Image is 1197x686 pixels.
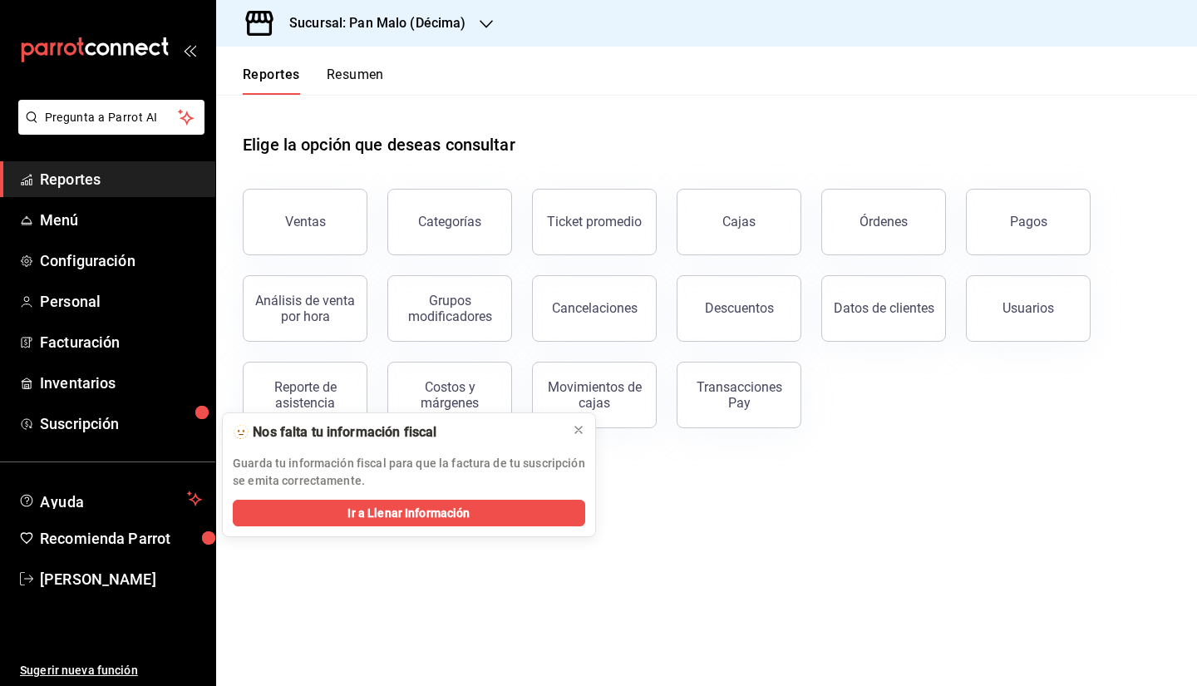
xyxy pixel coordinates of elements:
[233,455,585,490] p: Guarda tu información fiscal para que la factura de tu suscripción se emita correctamente.
[243,189,367,255] button: Ventas
[834,300,934,316] div: Datos de clientes
[677,275,801,342] button: Descuentos
[183,43,196,57] button: open_drawer_menu
[677,362,801,428] button: Transacciones Pay
[722,212,756,232] div: Cajas
[233,500,585,526] button: Ir a Llenar Información
[347,505,470,522] span: Ir a Llenar Información
[387,362,512,428] button: Costos y márgenes
[40,527,202,550] span: Recomienda Parrot
[40,331,202,353] span: Facturación
[40,372,202,394] span: Inventarios
[276,13,466,33] h3: Sucursal: Pan Malo (Décima)
[552,300,638,316] div: Cancelaciones
[40,412,202,435] span: Suscripción
[40,489,180,509] span: Ayuda
[20,662,202,679] span: Sugerir nueva función
[285,214,326,229] div: Ventas
[243,362,367,428] button: Reporte de asistencia
[677,189,801,255] a: Cajas
[243,67,384,95] div: navigation tabs
[532,362,657,428] button: Movimientos de cajas
[1010,214,1047,229] div: Pagos
[40,249,202,272] span: Configuración
[705,300,774,316] div: Descuentos
[243,275,367,342] button: Análisis de venta por hora
[966,275,1091,342] button: Usuarios
[532,189,657,255] button: Ticket promedio
[547,214,642,229] div: Ticket promedio
[254,379,357,411] div: Reporte de asistencia
[387,189,512,255] button: Categorías
[532,275,657,342] button: Cancelaciones
[243,67,300,95] button: Reportes
[40,568,202,590] span: [PERSON_NAME]
[1002,300,1054,316] div: Usuarios
[860,214,908,229] div: Órdenes
[18,100,204,135] button: Pregunta a Parrot AI
[821,189,946,255] button: Órdenes
[243,132,515,157] h1: Elige la opción que deseas consultar
[40,168,202,190] span: Reportes
[40,290,202,313] span: Personal
[45,109,179,126] span: Pregunta a Parrot AI
[821,275,946,342] button: Datos de clientes
[966,189,1091,255] button: Pagos
[687,379,791,411] div: Transacciones Pay
[233,423,559,442] div: 🫥 Nos falta tu información fiscal
[327,67,384,95] button: Resumen
[398,379,501,411] div: Costos y márgenes
[12,121,204,138] a: Pregunta a Parrot AI
[398,293,501,324] div: Grupos modificadores
[418,214,481,229] div: Categorías
[254,293,357,324] div: Análisis de venta por hora
[387,275,512,342] button: Grupos modificadores
[40,209,202,231] span: Menú
[543,379,646,411] div: Movimientos de cajas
